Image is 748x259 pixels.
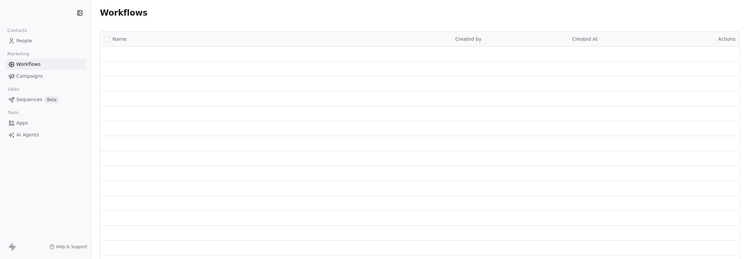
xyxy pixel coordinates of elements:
[5,129,86,141] a: AI Agents
[16,37,32,44] span: People
[16,61,41,68] span: Workflows
[16,119,28,127] span: Apps
[49,244,87,249] a: Help & Support
[455,36,481,42] span: Created by
[5,59,86,70] a: Workflows
[100,8,147,18] span: Workflows
[572,36,598,42] span: Created At
[56,244,87,249] span: Help & Support
[5,108,21,118] span: Tools
[5,117,86,129] a: Apps
[5,71,86,82] a: Campaigns
[45,96,58,103] span: Beta
[112,36,126,43] span: Name
[4,49,32,59] span: Marketing
[4,25,30,36] span: Contacts
[16,73,43,80] span: Campaigns
[5,84,22,94] span: Sales
[16,96,42,103] span: Sequences
[5,94,86,105] a: SequencesBeta
[16,131,39,138] span: AI Agents
[5,35,86,47] a: People
[718,36,735,42] span: Actions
